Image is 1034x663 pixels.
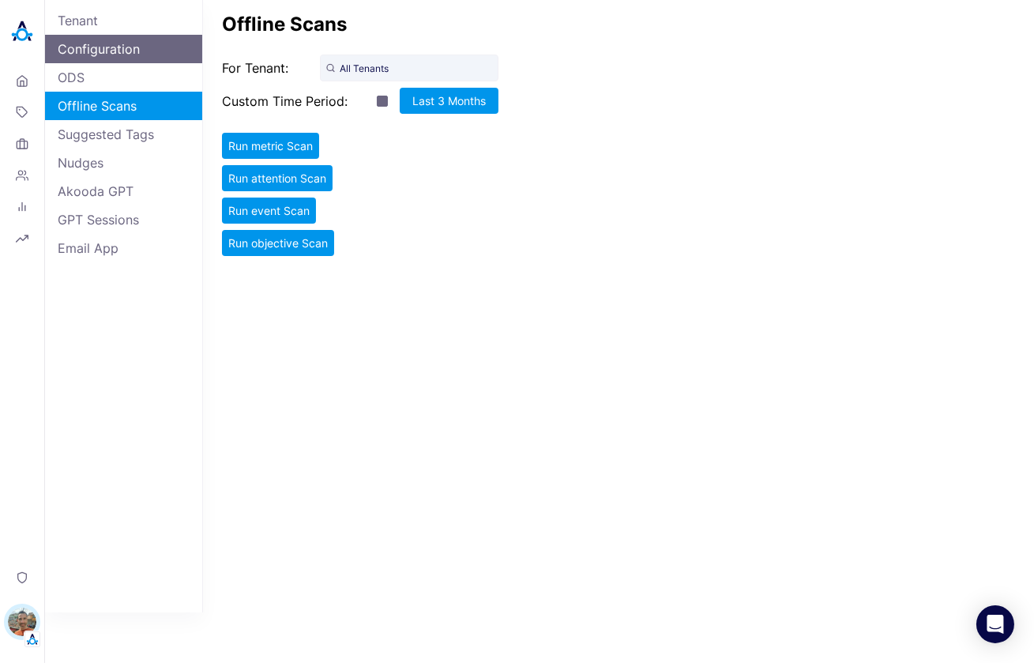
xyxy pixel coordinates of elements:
[8,608,36,636] img: Eran Naor
[24,631,40,647] img: Tenant Logo
[222,93,348,109] label: Custom Time Period:
[45,63,202,92] a: ODS
[45,120,202,149] a: Suggested Tags
[45,6,202,35] a: Tenant
[320,55,498,81] input: All Tenants
[6,16,38,47] img: Akooda Logo
[45,35,202,63] a: Configuration
[45,92,202,120] a: Offline Scans
[222,198,316,224] button: Run event Scan
[45,205,202,234] a: GPT Sessions
[222,165,333,191] button: Run attention Scan
[45,234,202,262] a: Email App
[222,133,319,159] button: Run metric Scan
[222,13,1015,36] h2: Offline Scans
[45,149,202,177] a: Nudges
[222,60,288,76] label: For Tenant:
[976,605,1014,643] div: Open Intercom Messenger
[6,601,38,647] button: Eran NaorTenant Logo
[222,230,334,256] button: Run objective Scan
[400,88,498,114] button: Last 3 Months
[45,177,202,205] a: Akooda GPT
